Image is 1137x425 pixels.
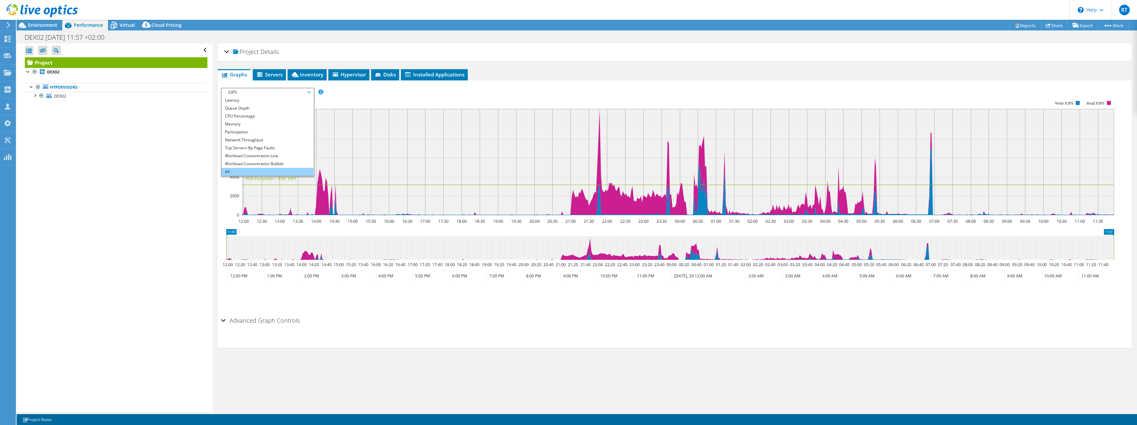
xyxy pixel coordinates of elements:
[893,218,903,224] text: 06:00
[432,262,442,267] text: 17:40
[864,262,874,267] text: 05:20
[28,22,57,28] span: Environment
[284,262,294,267] text: 13:40
[420,218,430,224] text: 17:00
[444,262,455,267] text: 18:00
[370,262,381,267] text: 16:00
[938,262,948,267] text: 07:20
[346,262,356,267] text: 15:20
[222,96,313,104] li: Latency
[1049,262,1059,267] text: 10:20
[874,218,885,224] text: 05:30
[888,262,898,267] text: 06:00
[1093,218,1103,224] text: 11:30
[221,314,300,327] h2: Advanced Graph Controls
[225,88,310,96] span: IOPS
[230,193,239,199] text: 2000
[777,262,787,267] text: 03:00
[25,57,207,68] a: Project
[1012,262,1022,267] text: 09:20
[1074,218,1085,224] text: 11:00
[1009,20,1041,30] a: Reports
[407,262,417,267] text: 17:00
[457,262,467,267] text: 18:20
[602,218,612,224] text: 22:00
[308,262,319,267] text: 14:20
[925,262,936,267] text: 07:00
[230,174,239,180] text: 4000
[311,218,321,224] text: 14:00
[47,69,60,75] b: DEX02
[358,262,368,267] text: 15:40
[999,262,1009,267] text: 09:00
[233,49,259,55] span: Project
[851,262,862,267] text: 05:00
[728,262,738,267] text: 01:40
[765,262,775,267] text: 02:40
[983,218,994,224] text: 08:30
[222,160,313,168] li: Workload Concentration Bubble
[583,218,594,224] text: 21:30
[245,176,297,181] text: 95th Percentile = 3181 IOPS
[222,120,313,128] li: Memory
[568,262,578,267] text: 21:20
[740,262,751,267] text: 02:00
[1056,218,1066,224] text: 10:30
[666,262,677,267] text: 00:00
[711,218,721,224] text: 01:00
[675,218,685,224] text: 00:00
[929,218,939,224] text: 07:00
[1038,218,1048,224] text: 10:00
[529,218,539,224] text: 20:00
[365,218,376,224] text: 15:30
[74,22,103,28] span: Performance
[1041,20,1068,30] a: Share
[656,218,667,224] text: 23:30
[274,218,285,224] text: 13:00
[747,218,757,224] text: 02:00
[911,218,921,224] text: 06:30
[1086,262,1096,267] text: 11:20
[511,218,521,224] text: 19:30
[1119,5,1130,15] span: RT
[256,71,283,78] span: Servers
[222,112,313,120] li: CPU Percentage
[642,262,652,267] text: 23:20
[237,212,239,218] text: 0
[54,93,66,99] span: DEX02
[222,104,313,112] li: Queue Depth
[753,262,763,267] text: 02:20
[592,262,603,267] text: 22:00
[1087,101,1105,106] text: Read IOPS
[222,168,313,176] li: All
[531,262,541,267] text: 20:20
[247,262,257,267] text: 12:40
[962,262,973,267] text: 08:00
[620,218,630,224] text: 22:30
[729,218,739,224] text: 01:30
[629,262,639,267] text: 23:00
[1098,262,1108,267] text: 11:40
[494,262,504,267] text: 19:20
[1067,20,1098,30] a: Export
[654,262,664,267] text: 23:40
[333,262,344,267] text: 15:00
[419,262,430,267] text: 17:20
[838,218,848,224] text: 04:30
[384,218,394,224] text: 16:00
[404,71,464,78] span: Installed Applications
[617,262,627,267] text: 22:40
[913,262,923,267] text: 06:40
[555,262,566,267] text: 21:00
[25,68,207,76] a: DEX02
[518,262,528,267] text: 20:00
[856,218,866,224] text: 05:00
[22,34,115,41] h1: DEX02 [DATE] 11:57 +02:00
[950,262,960,267] text: 07:40
[151,22,182,28] span: Cloud Pricing
[638,218,648,224] text: 23:00
[802,218,812,224] text: 03:30
[839,262,849,267] text: 04:40
[474,218,485,224] text: 18:30
[1061,262,1071,267] text: 10:40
